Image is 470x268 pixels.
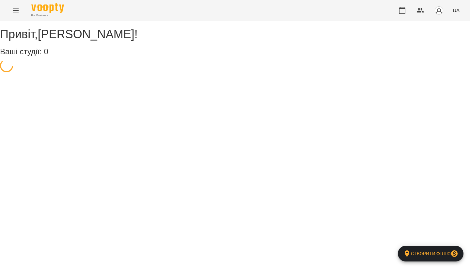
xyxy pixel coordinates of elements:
[453,7,460,14] span: UA
[31,13,64,18] span: For Business
[8,3,23,18] button: Menu
[450,4,462,16] button: UA
[31,3,64,13] img: Voopty Logo
[434,6,444,15] img: avatar_s.png
[44,47,48,56] span: 0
